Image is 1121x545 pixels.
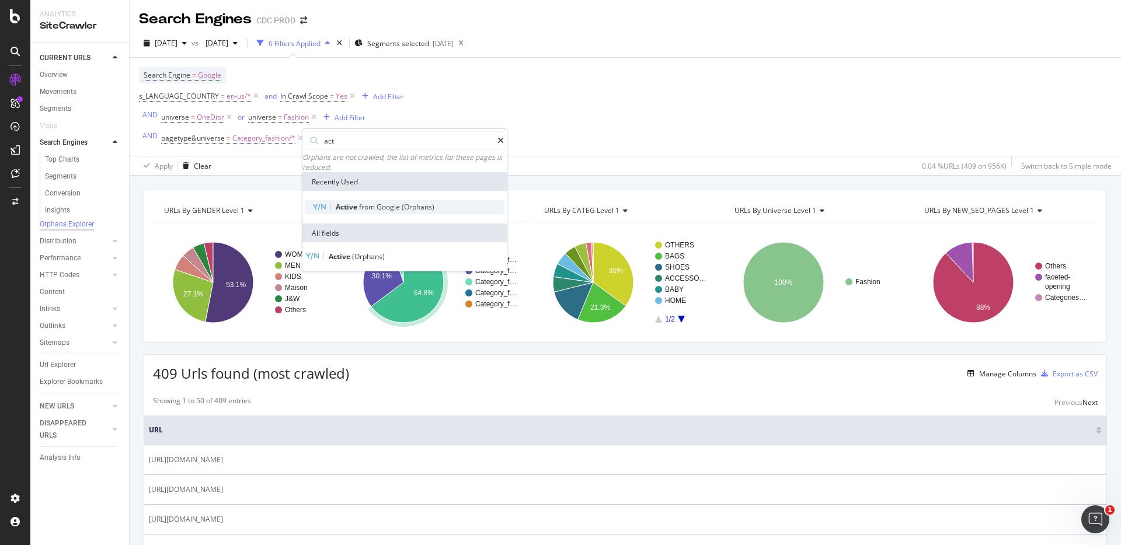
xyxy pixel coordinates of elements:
[1045,273,1070,281] text: faceted-
[139,156,173,175] button: Apply
[323,132,497,149] input: Search by field name
[45,153,79,166] div: Top Charts
[221,91,225,101] span: =
[40,376,121,388] a: Explorer Bookmarks
[162,201,327,220] h4: URLs By GENDER Level 1
[155,38,177,48] span: 2025 Aug. 8th
[201,38,228,48] span: 2025 Jul. 11th
[359,202,377,212] span: from
[855,278,880,286] text: Fashion
[40,417,99,442] div: DISAPPEARED URLS
[264,91,277,101] div: and
[40,103,71,115] div: Segments
[234,111,248,123] button: or
[280,91,328,101] span: In Crawl Scope
[665,241,694,249] text: OTHERS
[533,232,716,333] svg: A chart.
[45,204,121,216] a: Insights
[924,205,1034,215] span: URLs By NEW_SEO_PAGES Level 1
[194,161,211,171] div: Clear
[285,284,308,292] text: Maison
[285,250,312,258] text: WOMEN
[248,112,276,122] span: universe
[139,130,161,141] button: AND
[1054,396,1082,410] button: Previous
[1036,364,1098,383] button: Export as CSV
[40,286,65,298] div: Content
[1054,397,1082,407] div: Previous
[336,202,359,212] span: Active
[335,113,365,123] div: Add Filter
[40,417,109,442] a: DISAPPEARED URLS
[302,223,507,242] div: All fields
[40,400,74,413] div: NEW URLS
[45,170,76,183] div: Segments
[40,120,69,132] a: Visits
[343,232,526,333] svg: A chart.
[142,110,158,120] div: AND
[40,9,120,19] div: Analytics
[149,455,223,465] span: [URL][DOMAIN_NAME]
[922,161,1007,171] div: 0.04 % URLs ( 409 on 956K )
[153,364,349,383] span: 409 Urls found (most crawled)
[45,204,70,216] div: Insights
[913,232,1096,333] div: A chart.
[40,120,57,132] div: Visits
[544,205,619,215] span: URLs By CATEG Level 1
[1082,396,1098,410] button: Next
[609,267,623,275] text: 35%
[269,39,321,48] div: 6 Filters Applied
[402,202,434,212] span: (Orphans)
[40,320,65,332] div: Outlinks
[40,359,76,371] div: Url Explorer
[285,295,300,303] text: J&W
[475,289,517,297] text: Category_f…
[183,290,203,298] text: 27.1%
[285,272,301,281] text: KIDS
[161,133,225,143] span: pagetype&universe
[40,376,103,388] div: Explorer Bookmarks
[40,337,109,349] a: Sitemaps
[475,267,517,275] text: Category_f…
[330,91,334,101] span: =
[336,88,347,104] span: Yes
[732,201,897,220] h4: URLs By universe Level 1
[302,152,507,172] div: Orphans are not crawled, the list of metrics for these pages is reduced.
[285,261,301,270] text: MEN
[227,88,251,104] span: en-us/*
[377,202,402,212] span: Google
[40,337,69,349] div: Sitemaps
[139,109,161,120] button: AND
[139,34,192,53] button: [DATE]
[191,112,195,122] span: =
[40,219,121,230] a: Orphans Explorer
[774,278,792,287] text: 100%
[40,252,109,264] a: Performance
[40,286,121,298] a: Content
[192,38,201,48] span: vs
[153,396,251,410] div: Showing 1 to 50 of 409 entries
[192,70,196,80] span: =
[979,369,1036,379] div: Manage Columns
[665,315,675,323] text: 1/2
[155,161,173,171] div: Apply
[40,359,121,371] a: Url Explorer
[40,69,121,81] a: Overview
[40,400,109,413] a: NEW URLS
[40,269,109,281] a: HTTP Codes
[164,205,245,215] span: URLs By GENDER Level 1
[723,232,906,333] div: A chart.
[142,131,158,141] div: AND
[198,67,221,83] span: Google
[201,34,242,53] button: [DATE]
[475,278,517,286] text: Category_f…
[1045,282,1070,291] text: opening
[329,251,352,261] span: Active
[354,34,454,53] button: Segments selected[DATE]
[40,452,81,464] div: Analysis Info
[335,37,344,49] div: times
[1045,294,1086,302] text: Categories…
[665,263,690,271] text: SHOES
[197,109,224,125] span: OneDior
[665,285,684,294] text: BABY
